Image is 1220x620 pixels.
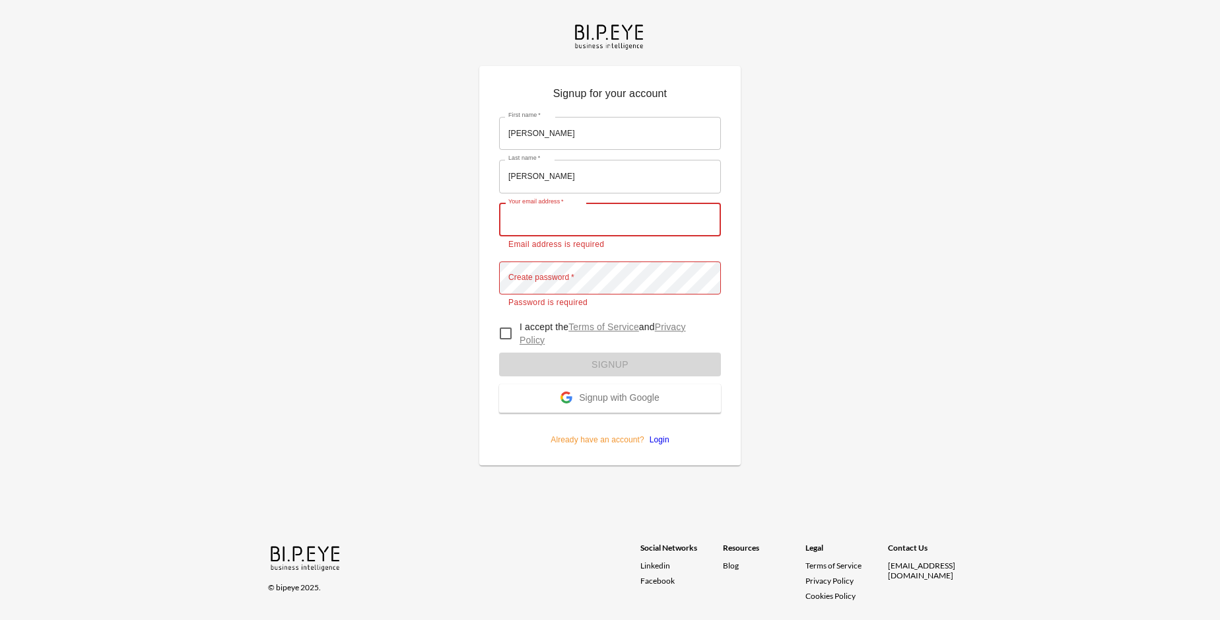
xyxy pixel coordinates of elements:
[640,561,723,570] a: Linkedin
[805,576,854,586] a: Privacy Policy
[520,320,710,347] p: I accept the and
[268,543,344,572] img: bipeye-logo
[640,543,723,561] div: Social Networks
[508,238,712,252] p: Email address is required
[805,543,888,561] div: Legal
[579,392,659,405] span: Signup with Google
[508,154,540,162] label: Last name
[499,86,721,107] p: Signup for your account
[888,543,970,561] div: Contact Us
[499,384,721,413] button: Signup with Google
[268,574,622,592] div: © bipeye 2025.
[520,322,686,345] a: Privacy Policy
[640,561,670,570] span: Linkedin
[723,561,739,570] a: Blog
[640,576,723,586] a: Facebook
[805,591,856,601] a: Cookies Policy
[644,435,669,444] a: Login
[805,561,883,570] a: Terms of Service
[723,543,805,561] div: Resources
[888,561,970,580] div: [EMAIL_ADDRESS][DOMAIN_NAME]
[508,111,541,120] label: First name
[508,197,564,206] label: Your email address
[572,21,648,51] img: bipeye-logo
[508,296,712,310] p: Password is required
[640,576,675,586] span: Facebook
[568,322,639,332] a: Terms of Service
[499,413,721,446] p: Already have an account?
